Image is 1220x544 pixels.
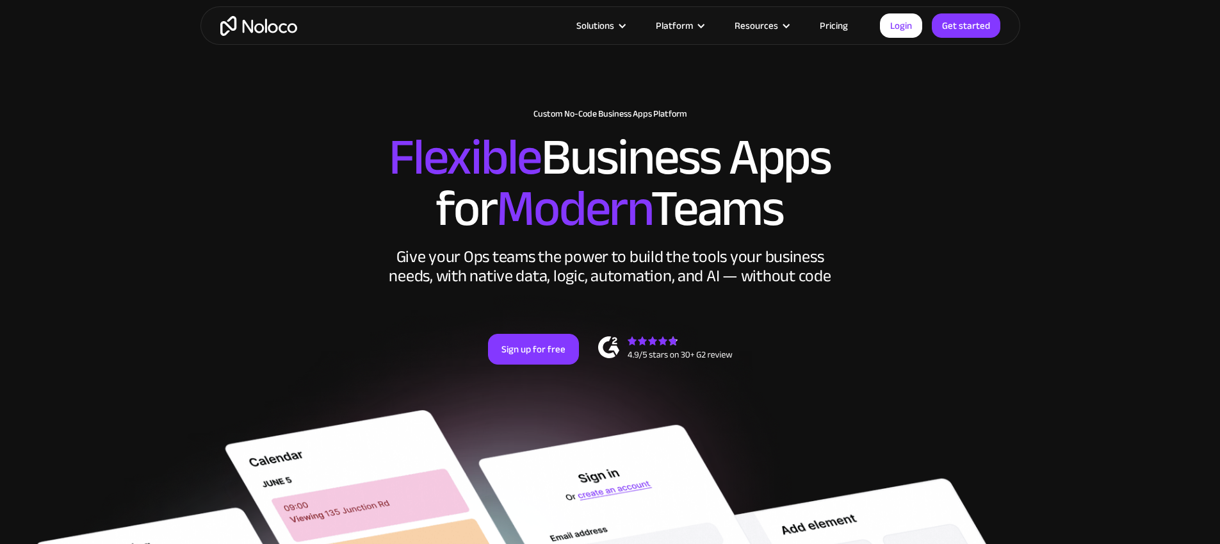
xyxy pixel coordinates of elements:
[560,17,640,34] div: Solutions
[804,17,864,34] a: Pricing
[880,13,922,38] a: Login
[386,247,834,286] div: Give your Ops teams the power to build the tools your business needs, with native data, logic, au...
[213,132,1007,235] h2: Business Apps for Teams
[496,161,651,256] span: Modern
[213,109,1007,119] h1: Custom No-Code Business Apps Platform
[220,16,297,36] a: home
[932,13,1000,38] a: Get started
[735,17,778,34] div: Resources
[488,334,579,365] a: Sign up for free
[576,17,614,34] div: Solutions
[389,110,541,205] span: Flexible
[640,17,719,34] div: Platform
[656,17,693,34] div: Platform
[719,17,804,34] div: Resources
